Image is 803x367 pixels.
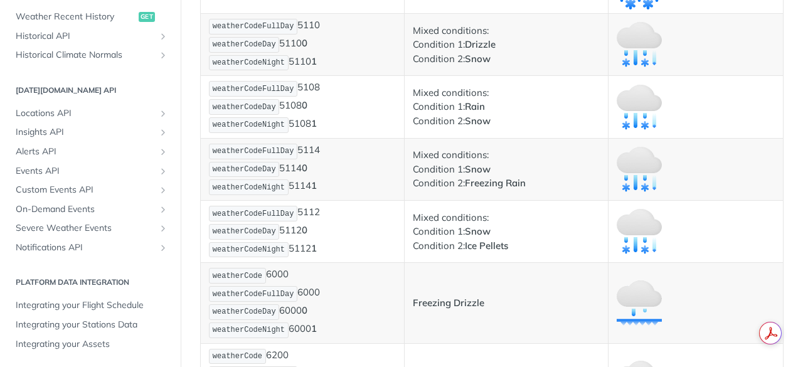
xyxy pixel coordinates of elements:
span: weatherCodeFullDay [213,147,294,156]
a: Integrating your Assets [9,335,171,354]
a: Weather Recent Historyget [9,8,171,26]
span: weatherCodeDay [213,165,276,174]
img: freezing_drizzle [617,280,662,326]
button: Show subpages for Severe Weather Events [158,223,168,233]
a: Events APIShow subpages for Events API [9,162,171,181]
span: Expand image [617,225,662,237]
span: weatherCodeFullDay [213,22,294,31]
span: Expand image [617,296,662,308]
span: weatherCodeNight [213,58,285,67]
span: weatherCodeDay [213,40,276,49]
strong: 0 [302,162,307,174]
strong: Snow [465,163,491,175]
strong: Snow [465,53,491,65]
p: 5108 5108 5108 [209,80,396,134]
p: Mixed conditions: Condition 1: Condition 2: [413,24,600,66]
span: Historical API [16,30,155,43]
span: weatherCodeFullDay [213,290,294,299]
span: weatherCodeDay [213,227,276,236]
strong: Snow [465,115,491,127]
span: Locations API [16,107,155,120]
a: Alerts APIShow subpages for Alerts API [9,142,171,161]
p: 5114 5114 5114 [209,142,396,196]
span: Custom Events API [16,184,155,196]
button: Show subpages for Events API [158,166,168,176]
span: weatherCodeFullDay [213,210,294,218]
span: Alerts API [16,146,155,158]
a: Locations APIShow subpages for Locations API [9,104,171,123]
span: On-Demand Events [16,203,155,216]
span: Notifications API [16,242,155,254]
a: Custom Events APIShow subpages for Custom Events API [9,181,171,199]
p: Mixed conditions: Condition 1: Condition 2: [413,148,600,191]
button: Show subpages for Historical API [158,31,168,41]
strong: 0 [302,37,307,49]
span: weatherCodeNight [213,120,285,129]
span: Events API [16,165,155,178]
strong: Ice Pellets [465,240,508,252]
strong: Freezing Rain [465,177,526,189]
p: Mixed conditions: Condition 1: Condition 2: [413,211,600,253]
strong: Freezing Drizzle [413,297,484,309]
span: weatherCodeNight [213,183,285,192]
strong: 0 [302,100,307,112]
span: Expand image [617,100,662,112]
span: weatherCode [213,352,262,361]
button: Show subpages for Alerts API [158,147,168,157]
strong: 1 [311,242,317,254]
strong: 1 [311,117,317,129]
span: weatherCodeDay [213,103,276,112]
h2: Platform DATA integration [9,277,171,288]
span: Historical Climate Normals [16,49,155,61]
p: 6000 6000 6000 6000 [209,267,396,339]
strong: 1 [311,180,317,192]
span: Expand image [617,38,662,50]
span: Integrating your Stations Data [16,319,168,331]
span: Integrating your Flight Schedule [16,299,168,312]
span: weatherCodeNight [213,326,285,334]
strong: 0 [302,304,307,316]
span: get [139,12,155,22]
img: drizzle_snow [617,22,662,67]
p: Mixed conditions: Condition 1: Condition 2: [413,86,600,129]
span: Weather Recent History [16,11,136,23]
span: Expand image [617,162,662,174]
a: Integrating your Flight Schedule [9,296,171,315]
span: weatherCodeNight [213,245,285,254]
strong: 1 [311,322,317,334]
p: 5112 5112 5112 [209,205,396,258]
strong: 1 [311,55,317,67]
span: Severe Weather Events [16,222,155,235]
a: Historical APIShow subpages for Historical API [9,27,171,46]
a: Historical Climate NormalsShow subpages for Historical Climate Normals [9,46,171,65]
button: Show subpages for Insights API [158,127,168,137]
strong: Rain [465,100,485,112]
button: Show subpages for Custom Events API [158,185,168,195]
a: Insights APIShow subpages for Insights API [9,123,171,142]
strong: Snow [465,225,491,237]
button: Show subpages for On-Demand Events [158,205,168,215]
button: Show subpages for Locations API [158,109,168,119]
a: Notifications APIShow subpages for Notifications API [9,238,171,257]
p: 5110 5110 5110 [209,18,396,72]
span: weatherCodeFullDay [213,85,294,93]
img: snow_freezing_rain [617,147,662,192]
h2: [DATE][DOMAIN_NAME] API [9,85,171,96]
button: Show subpages for Historical Climate Normals [158,50,168,60]
img: rain_snow [617,85,662,130]
button: Show subpages for Notifications API [158,243,168,253]
a: On-Demand EventsShow subpages for On-Demand Events [9,200,171,219]
strong: 0 [302,224,307,236]
span: Integrating your Assets [16,338,168,351]
a: Severe Weather EventsShow subpages for Severe Weather Events [9,219,171,238]
span: weatherCode [213,272,262,280]
img: snow_ice_pellets [617,209,662,254]
span: weatherCodeDay [213,307,276,316]
strong: Drizzle [465,38,496,50]
a: Integrating your Stations Data [9,316,171,334]
span: Insights API [16,126,155,139]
